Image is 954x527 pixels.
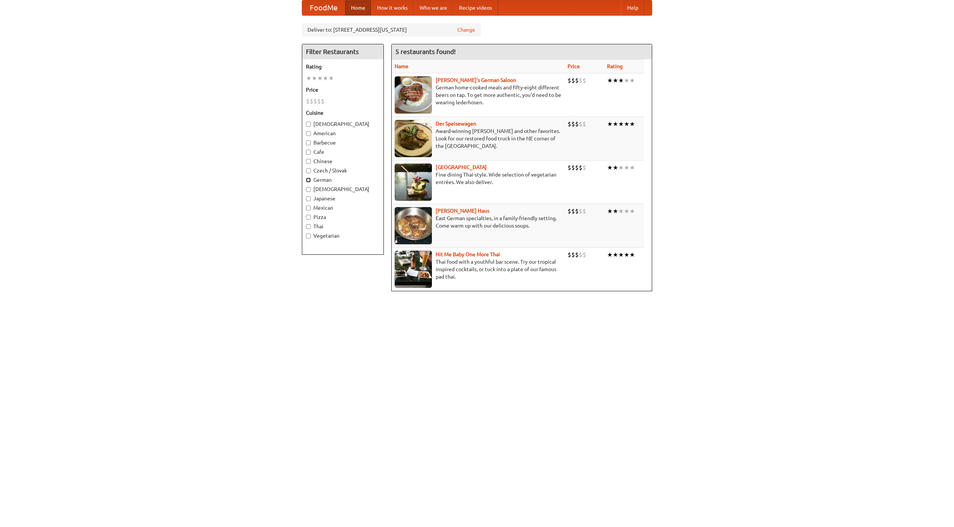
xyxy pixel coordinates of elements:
input: Japanese [306,196,311,201]
li: ★ [624,76,629,85]
label: Barbecue [306,139,380,146]
li: ★ [613,251,618,259]
input: Pizza [306,215,311,220]
h4: Filter Restaurants [302,44,383,59]
img: babythai.jpg [395,251,432,288]
a: [PERSON_NAME]'s German Saloon [436,77,516,83]
li: $ [582,251,586,259]
a: Recipe videos [453,0,498,15]
input: Barbecue [306,140,311,145]
li: $ [579,164,582,172]
a: Der Speisewagen [436,121,476,127]
p: Award-winning [PERSON_NAME] and other favorites. Look for our restored food truck in the NE corne... [395,127,562,150]
li: $ [568,164,571,172]
li: $ [568,76,571,85]
a: [GEOGRAPHIC_DATA] [436,164,487,170]
input: Czech / Slovak [306,168,311,173]
li: ★ [613,120,618,128]
label: Japanese [306,195,380,202]
label: American [306,130,380,137]
a: Rating [607,63,623,69]
li: $ [310,97,313,105]
li: ★ [618,164,624,172]
li: $ [571,76,575,85]
a: Who we are [414,0,453,15]
p: Thai food with a youthful bar scene. Try our tropical inspired cocktails, or tuck into a plate of... [395,258,562,280]
a: Change [457,26,475,34]
label: Pizza [306,213,380,221]
label: Chinese [306,158,380,165]
li: ★ [629,164,635,172]
li: $ [579,76,582,85]
li: ★ [624,207,629,215]
a: Name [395,63,408,69]
li: ★ [613,164,618,172]
label: [DEMOGRAPHIC_DATA] [306,120,380,128]
li: $ [568,251,571,259]
li: $ [582,207,586,215]
img: speisewagen.jpg [395,120,432,157]
input: German [306,178,311,182]
input: Thai [306,224,311,229]
img: esthers.jpg [395,76,432,114]
li: $ [579,251,582,259]
div: Deliver to: [STREET_ADDRESS][US_STATE] [302,23,481,36]
li: $ [321,97,325,105]
li: $ [575,76,579,85]
li: ★ [607,251,613,259]
li: ★ [607,76,613,85]
a: Home [345,0,371,15]
input: Cafe [306,150,311,155]
ng-pluralize: 5 restaurants found! [395,48,456,55]
a: [PERSON_NAME] Haus [436,208,489,214]
input: Vegetarian [306,234,311,238]
input: Mexican [306,206,311,210]
li: ★ [607,120,613,128]
li: ★ [629,251,635,259]
li: $ [582,76,586,85]
li: $ [571,207,575,215]
img: satay.jpg [395,164,432,201]
li: ★ [613,207,618,215]
label: Cafe [306,148,380,156]
li: ★ [624,164,629,172]
a: How it works [371,0,414,15]
a: Help [621,0,644,15]
label: Vegetarian [306,232,380,239]
a: Hit Me Baby One More Thai [436,251,500,257]
li: ★ [624,120,629,128]
li: $ [571,120,575,128]
li: $ [306,97,310,105]
h5: Rating [306,63,380,70]
a: FoodMe [302,0,345,15]
li: ★ [323,74,328,82]
label: Thai [306,223,380,230]
li: $ [568,120,571,128]
li: $ [575,207,579,215]
input: [DEMOGRAPHIC_DATA] [306,187,311,192]
a: Price [568,63,580,69]
li: ★ [328,74,334,82]
li: ★ [613,76,618,85]
p: German home-cooked meals and fifty-eight different beers on tap. To get more authentic, you'd nee... [395,84,562,106]
input: [DEMOGRAPHIC_DATA] [306,122,311,127]
h5: Price [306,86,380,93]
li: $ [568,207,571,215]
p: East German specialties, in a family-friendly setting. Come warm up with our delicious soups. [395,215,562,229]
p: Fine dining Thai-style. Wide selection of vegetarian entrées. We also deliver. [395,171,562,186]
input: Chinese [306,159,311,164]
li: $ [582,120,586,128]
img: kohlhaus.jpg [395,207,432,244]
li: ★ [618,120,624,128]
li: $ [575,120,579,128]
li: ★ [607,207,613,215]
li: ★ [618,76,624,85]
li: ★ [629,207,635,215]
li: $ [582,164,586,172]
li: ★ [317,74,323,82]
